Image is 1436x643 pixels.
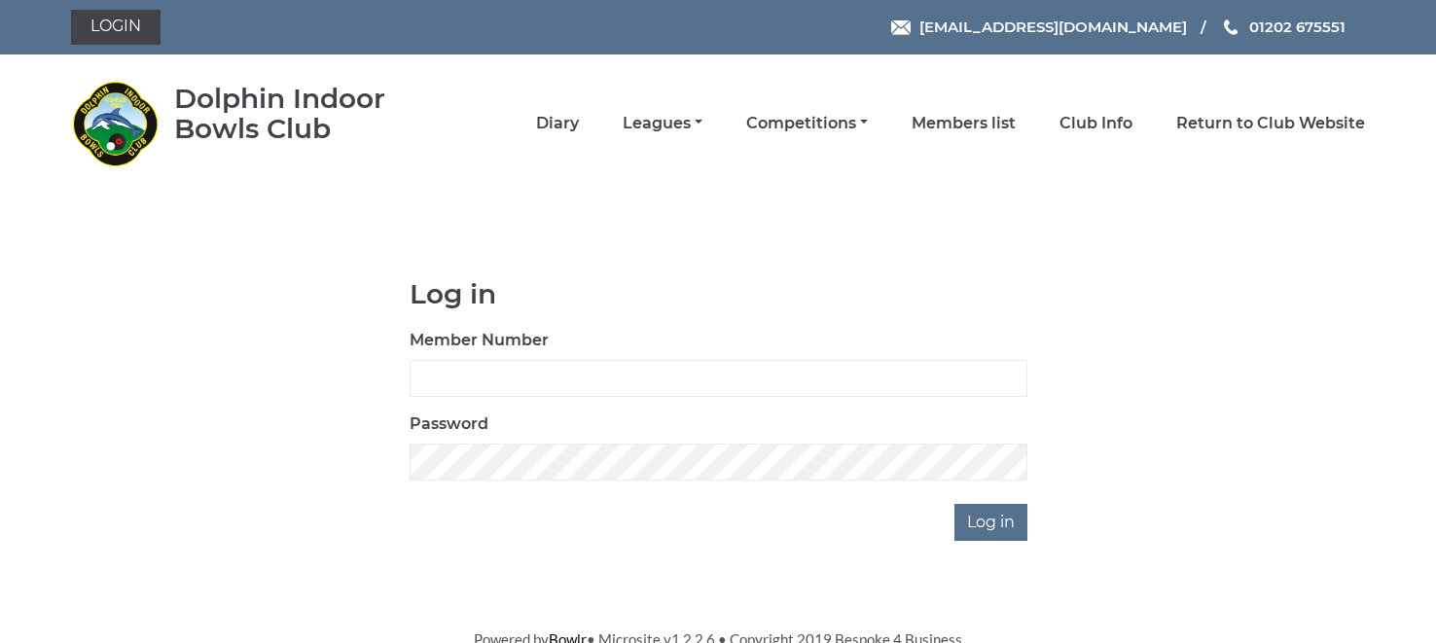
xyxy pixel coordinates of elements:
[1176,113,1365,134] a: Return to Club Website
[919,18,1187,36] span: [EMAIL_ADDRESS][DOMAIN_NAME]
[71,80,159,167] img: Dolphin Indoor Bowls Club
[1221,16,1346,38] a: Phone us 01202 675551
[71,10,161,45] a: Login
[1224,19,1238,35] img: Phone us
[623,113,702,134] a: Leagues
[410,412,488,436] label: Password
[891,16,1187,38] a: Email [EMAIL_ADDRESS][DOMAIN_NAME]
[912,113,1016,134] a: Members list
[746,113,868,134] a: Competitions
[954,504,1027,541] input: Log in
[174,84,442,144] div: Dolphin Indoor Bowls Club
[536,113,579,134] a: Diary
[1059,113,1132,134] a: Club Info
[410,329,549,352] label: Member Number
[410,279,1027,309] h1: Log in
[891,20,911,35] img: Email
[1249,18,1346,36] span: 01202 675551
